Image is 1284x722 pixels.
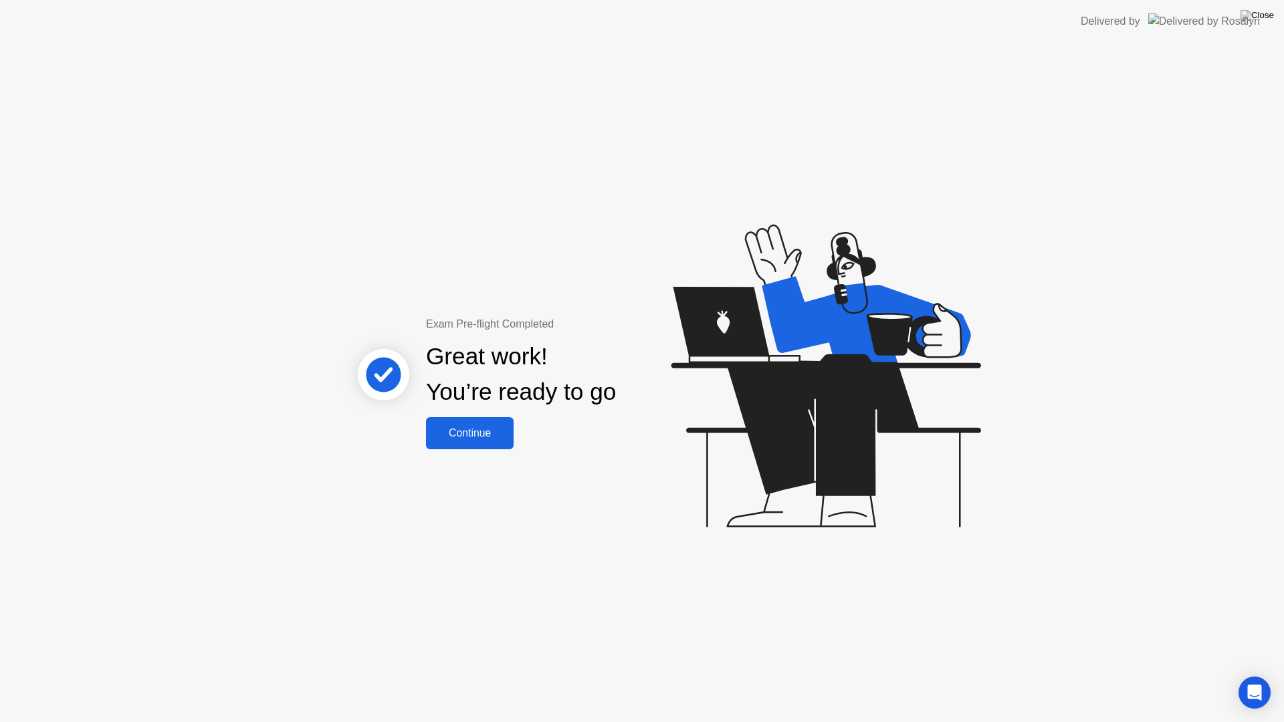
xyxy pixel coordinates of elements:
div: Delivered by [1081,13,1140,29]
button: Continue [426,417,514,449]
div: Open Intercom Messenger [1239,677,1271,709]
img: Delivered by Rosalyn [1148,13,1260,29]
div: Continue [430,427,510,439]
img: Close [1241,10,1274,21]
div: Exam Pre-flight Completed [426,316,702,332]
div: Great work! You’re ready to go [426,339,616,410]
